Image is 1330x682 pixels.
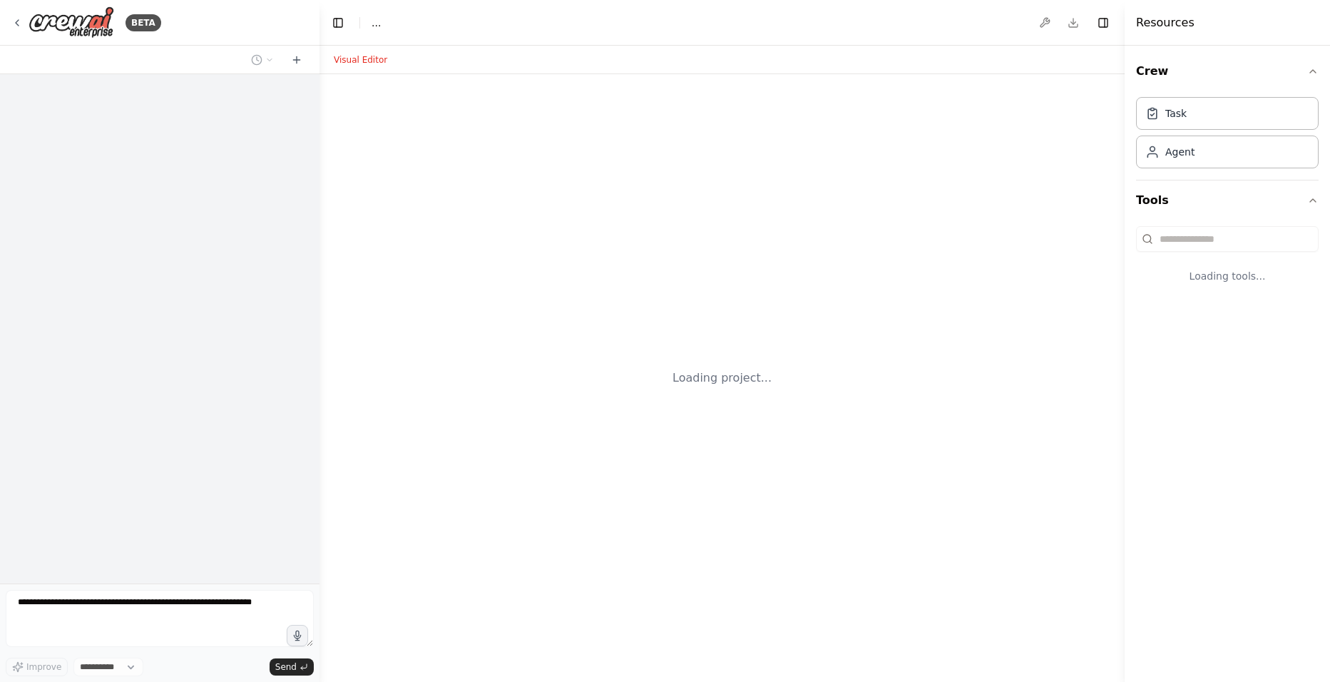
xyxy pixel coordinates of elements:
[275,661,297,673] span: Send
[1136,91,1319,180] div: Crew
[1165,145,1195,159] div: Agent
[328,13,348,33] button: Hide left sidebar
[126,14,161,31] div: BETA
[270,658,314,676] button: Send
[672,370,772,387] div: Loading project...
[1136,220,1319,306] div: Tools
[325,51,396,68] button: Visual Editor
[29,6,114,39] img: Logo
[372,16,381,30] nav: breadcrumb
[1093,13,1113,33] button: Hide right sidebar
[245,51,280,68] button: Switch to previous chat
[1136,258,1319,295] div: Loading tools...
[285,51,308,68] button: Start a new chat
[1165,106,1187,121] div: Task
[287,625,308,646] button: Click to speak your automation idea
[1136,51,1319,91] button: Crew
[372,16,381,30] span: ...
[1136,14,1195,31] h4: Resources
[1136,180,1319,220] button: Tools
[26,661,61,673] span: Improve
[6,658,68,676] button: Improve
